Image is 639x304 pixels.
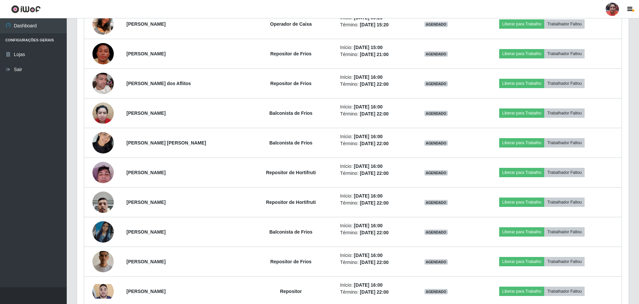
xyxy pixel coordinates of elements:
img: 1748283755662.jpeg [92,158,114,187]
time: [DATE] 22:00 [360,171,388,176]
time: [DATE] 16:00 [354,74,383,80]
time: [DATE] 22:00 [360,260,388,265]
button: Trabalhador Faltou [544,287,585,296]
li: Término: [340,200,406,207]
strong: Repositor de Frios [270,259,312,264]
strong: Repositor de Hortifruti [266,170,316,175]
li: Início: [340,103,406,110]
img: 1748993831406.jpeg [92,213,114,251]
strong: Repositor [280,289,302,294]
li: Início: [340,163,406,170]
li: Início: [340,133,406,140]
span: AGENDADO [424,81,448,86]
time: [DATE] 16:00 [354,282,383,288]
li: Término: [340,259,406,266]
button: Trabalhador Faltou [544,108,585,118]
strong: [PERSON_NAME] dos Aflitos [126,81,191,86]
img: 1750016486840.jpeg [92,35,114,73]
button: Trabalhador Faltou [544,198,585,207]
time: [DATE] 22:00 [360,141,388,146]
time: [DATE] 21:00 [360,52,388,57]
strong: Operador de Caixa [270,21,312,27]
strong: [PERSON_NAME] [PERSON_NAME] [126,140,206,145]
strong: Balconista de Frios [269,110,312,116]
strong: [PERSON_NAME] [126,51,166,56]
img: 1748980903748.jpeg [92,188,114,216]
li: Término: [340,140,406,147]
button: Trabalhador Faltou [544,49,585,58]
time: [DATE] 22:00 [360,81,388,87]
li: Início: [340,74,406,81]
img: 1755648406339.jpeg [92,243,114,281]
button: Trabalhador Faltou [544,257,585,266]
button: Liberar para Trabalho [499,49,544,58]
span: AGENDADO [424,289,448,294]
li: Término: [340,170,406,177]
img: 1724758251870.jpeg [92,284,114,299]
time: [DATE] 16:00 [354,134,383,139]
span: AGENDADO [424,140,448,146]
img: 1736860936757.jpeg [92,128,114,157]
li: Término: [340,51,406,58]
button: Trabalhador Faltou [544,19,585,29]
li: Término: [340,81,406,88]
strong: [PERSON_NAME] [126,21,166,27]
strong: [PERSON_NAME] [126,289,166,294]
strong: Balconista de Frios [269,229,312,235]
li: Início: [340,282,406,289]
img: 1704989686512.jpeg [92,5,114,43]
strong: [PERSON_NAME] [126,200,166,205]
time: [DATE] 15:20 [360,22,388,27]
button: Liberar para Trabalho [499,19,544,29]
strong: Repositor de Frios [270,51,312,56]
span: AGENDADO [424,51,448,57]
span: AGENDADO [424,22,448,27]
img: 1745419906674.jpeg [92,99,114,127]
span: AGENDADO [424,170,448,176]
img: CoreUI Logo [11,5,41,13]
time: [DATE] 16:00 [354,253,383,258]
strong: [PERSON_NAME] [126,259,166,264]
li: Término: [340,110,406,117]
button: Trabalhador Faltou [544,138,585,147]
button: Liberar para Trabalho [499,168,544,177]
img: 1753709377827.jpeg [92,64,114,102]
span: AGENDADO [424,259,448,265]
span: AGENDADO [424,111,448,116]
strong: [PERSON_NAME] [126,110,166,116]
time: [DATE] 22:00 [360,200,388,206]
span: AGENDADO [424,200,448,205]
strong: [PERSON_NAME] [126,229,166,235]
button: Liberar para Trabalho [499,227,544,237]
li: Início: [340,44,406,51]
strong: Balconista de Frios [269,140,312,145]
button: Trabalhador Faltou [544,79,585,88]
button: Liberar para Trabalho [499,79,544,88]
strong: Repositor de Hortifruti [266,200,316,205]
button: Liberar para Trabalho [499,287,544,296]
time: [DATE] 22:00 [360,289,388,295]
li: Início: [340,252,406,259]
button: Liberar para Trabalho [499,108,544,118]
button: Liberar para Trabalho [499,138,544,147]
span: AGENDADO [424,230,448,235]
button: Trabalhador Faltou [544,168,585,177]
time: [DATE] 16:00 [354,193,383,199]
li: Início: [340,222,406,229]
li: Término: [340,229,406,236]
strong: Repositor de Frios [270,81,312,86]
button: Trabalhador Faltou [544,227,585,237]
time: [DATE] 16:00 [354,164,383,169]
li: Término: [340,21,406,28]
time: [DATE] 16:00 [354,104,383,109]
strong: [PERSON_NAME] [126,170,166,175]
li: Início: [340,193,406,200]
time: [DATE] 22:00 [360,230,388,235]
time: [DATE] 16:00 [354,223,383,228]
li: Término: [340,289,406,296]
time: [DATE] 15:00 [354,45,383,50]
button: Liberar para Trabalho [499,257,544,266]
button: Liberar para Trabalho [499,198,544,207]
time: [DATE] 22:00 [360,111,388,116]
